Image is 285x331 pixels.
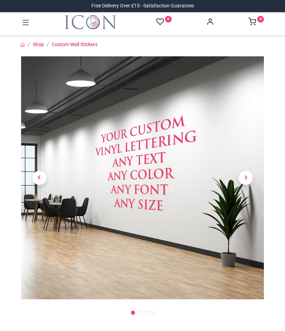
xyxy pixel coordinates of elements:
[228,93,264,263] a: Next
[32,171,46,185] span: Previous
[65,15,116,29] img: Icon Wall Stickers
[21,93,58,263] a: Previous
[239,171,253,185] span: Next
[91,2,194,10] div: Free Delivery Over £15 - Satisfaction Guarantee
[257,16,264,23] sup: 0
[21,56,264,299] img: Custom Wall Sticker Quote Any Text & Colour - Vinyl Lettering
[248,20,264,25] a: 0
[165,16,172,23] sup: 0
[65,15,116,29] a: Logo of Icon Wall Stickers
[52,42,97,47] a: Custom Wall Stickers
[33,42,44,47] a: Shop
[156,18,172,26] a: 0
[206,20,214,25] a: Account Info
